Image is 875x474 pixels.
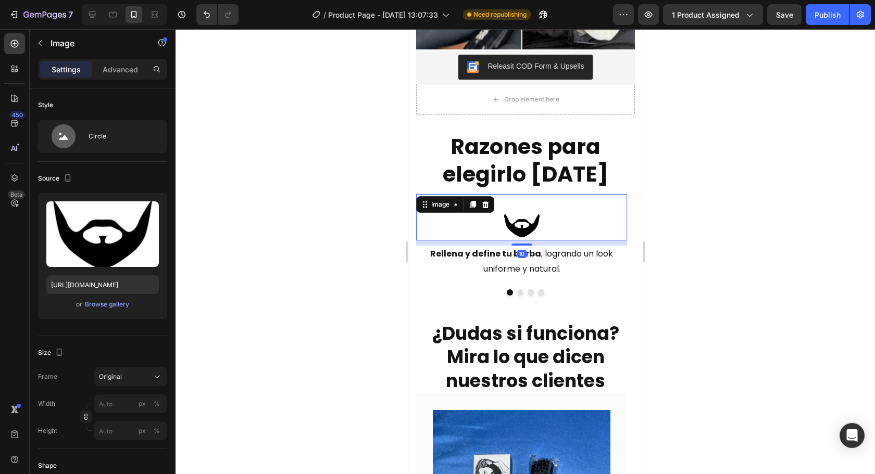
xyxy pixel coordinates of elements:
[151,398,163,410] button: px
[85,300,129,309] div: Browse gallery
[38,372,57,381] label: Frame
[94,421,167,440] input: px%
[46,275,159,294] input: https://example.com/image.jpg
[38,399,55,408] label: Width
[84,299,130,310] button: Browse gallery
[196,4,239,25] div: Undo/Redo
[94,367,167,386] button: Original
[103,64,138,75] p: Advanced
[8,190,25,199] div: Beta
[663,4,763,25] button: 1 product assigned
[154,426,160,435] div: %
[136,425,148,437] button: %
[154,399,160,408] div: %
[328,9,438,20] span: Product Page - [DATE] 13:07:33
[139,426,146,435] div: px
[473,10,527,19] span: Need republishing
[99,372,122,381] span: Original
[38,461,57,470] div: Shape
[815,9,841,20] div: Publish
[806,4,849,25] button: Publish
[46,201,159,267] img: preview-image
[94,394,167,413] input: px%
[10,111,25,119] div: 450
[38,426,57,435] label: Height
[767,4,802,25] button: Save
[776,10,793,19] span: Save
[38,100,53,110] div: Style
[52,64,81,75] p: Settings
[51,37,139,49] p: Image
[672,9,740,20] span: 1 product assigned
[68,8,73,21] p: 7
[136,398,148,410] button: %
[139,399,146,408] div: px
[840,423,865,448] div: Open Intercom Messenger
[76,298,82,311] span: or
[323,9,326,20] span: /
[408,29,643,474] iframe: Design area
[4,4,78,25] button: 7
[151,425,163,437] button: px
[38,172,74,186] div: Source
[89,124,152,148] div: Circle
[38,346,66,360] div: Size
